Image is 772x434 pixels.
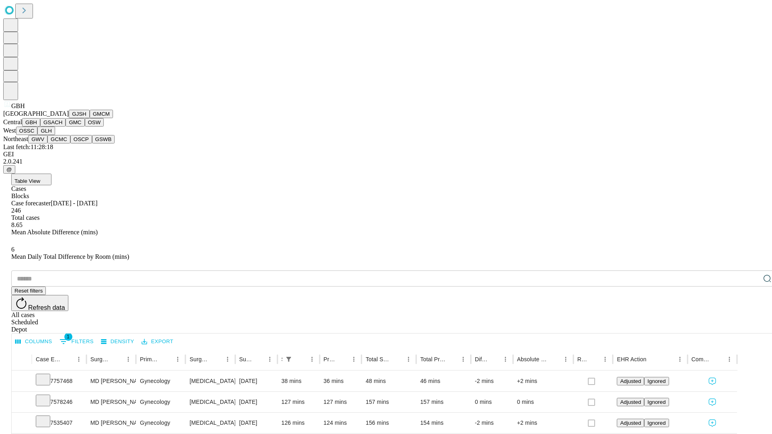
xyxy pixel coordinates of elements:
[123,354,134,365] button: Menu
[11,229,98,235] span: Mean Absolute Difference (mins)
[644,377,669,385] button: Ignored
[64,333,72,341] span: 1
[140,356,160,362] div: Primary Service
[40,118,66,127] button: GSACH
[489,354,500,365] button: Sort
[674,354,686,365] button: Menu
[57,335,96,348] button: Show filters
[617,356,646,362] div: EHR Action
[3,151,769,158] div: GEI
[264,354,275,365] button: Menu
[70,135,92,143] button: OSCP
[16,375,28,389] button: Expand
[617,377,644,385] button: Adjusted
[644,419,669,427] button: Ignored
[420,356,446,362] div: Total Predicted Duration
[253,354,264,365] button: Sort
[90,392,132,412] div: MD [PERSON_NAME] [PERSON_NAME]
[458,354,469,365] button: Menu
[28,135,47,143] button: GWV
[36,413,82,433] div: 7535407
[11,221,23,228] span: 8.65
[517,413,569,433] div: +2 mins
[724,354,735,365] button: Menu
[324,413,358,433] div: 124 mins
[348,354,359,365] button: Menu
[140,336,175,348] button: Export
[99,336,136,348] button: Density
[500,354,511,365] button: Menu
[92,135,115,143] button: GSWB
[36,371,82,391] div: 7757468
[324,392,358,412] div: 127 mins
[11,214,39,221] span: Total cases
[365,356,391,362] div: Total Scheduled Duration
[111,354,123,365] button: Sort
[140,413,181,433] div: Gynecology
[11,295,68,311] button: Refresh data
[560,354,571,365] button: Menu
[11,207,21,214] span: 246
[281,413,316,433] div: 126 mins
[281,371,316,391] div: 38 mins
[3,165,15,174] button: @
[73,354,84,365] button: Menu
[617,398,644,406] button: Adjusted
[420,371,467,391] div: 46 mins
[90,371,132,391] div: MD [PERSON_NAME] [PERSON_NAME]
[549,354,560,365] button: Sort
[66,118,84,127] button: GMC
[475,356,488,362] div: Difference
[16,416,28,430] button: Expand
[140,392,181,412] div: Gynecology
[365,392,412,412] div: 157 mins
[51,200,97,207] span: [DATE] - [DATE]
[365,371,412,391] div: 48 mins
[588,354,600,365] button: Sort
[644,398,669,406] button: Ignored
[620,399,641,405] span: Adjusted
[517,392,569,412] div: 0 mins
[517,356,548,362] div: Absolute Difference
[36,392,82,412] div: 7578246
[324,356,337,362] div: Predicted In Room Duration
[189,371,231,391] div: [MEDICAL_DATA] WITH [MEDICAL_DATA] AND/OR [MEDICAL_DATA] WITH OR WITHOUT D&C
[85,118,104,127] button: OSW
[11,287,46,295] button: Reset filters
[222,354,233,365] button: Menu
[577,356,588,362] div: Resolved in EHR
[69,110,90,118] button: GJSH
[11,246,14,253] span: 6
[475,371,509,391] div: -2 mins
[403,354,414,365] button: Menu
[140,371,181,391] div: Gynecology
[337,354,348,365] button: Sort
[3,143,53,150] span: Last fetch: 11:28:18
[647,378,665,384] span: Ignored
[3,127,16,134] span: West
[6,166,12,172] span: @
[283,354,294,365] button: Show filters
[90,356,111,362] div: Surgeon Name
[647,420,665,426] span: Ignored
[446,354,458,365] button: Sort
[3,158,769,165] div: 2.0.241
[11,253,129,260] span: Mean Daily Total Difference by Room (mins)
[392,354,403,365] button: Sort
[189,413,231,433] div: [MEDICAL_DATA] [MEDICAL_DATA] REMOVAL TUBES AND/OR OVARIES FOR UTERUS 250GM OR LESS
[692,356,712,362] div: Comments
[517,371,569,391] div: +2 mins
[189,356,209,362] div: Surgery Name
[712,354,724,365] button: Sort
[475,413,509,433] div: -2 mins
[283,354,294,365] div: 1 active filter
[28,304,65,311] span: Refresh data
[620,420,641,426] span: Adjusted
[62,354,73,365] button: Sort
[617,419,644,427] button: Adjusted
[14,178,40,184] span: Table View
[365,413,412,433] div: 156 mins
[3,110,69,117] span: [GEOGRAPHIC_DATA]
[161,354,172,365] button: Sort
[239,356,252,362] div: Surgery Date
